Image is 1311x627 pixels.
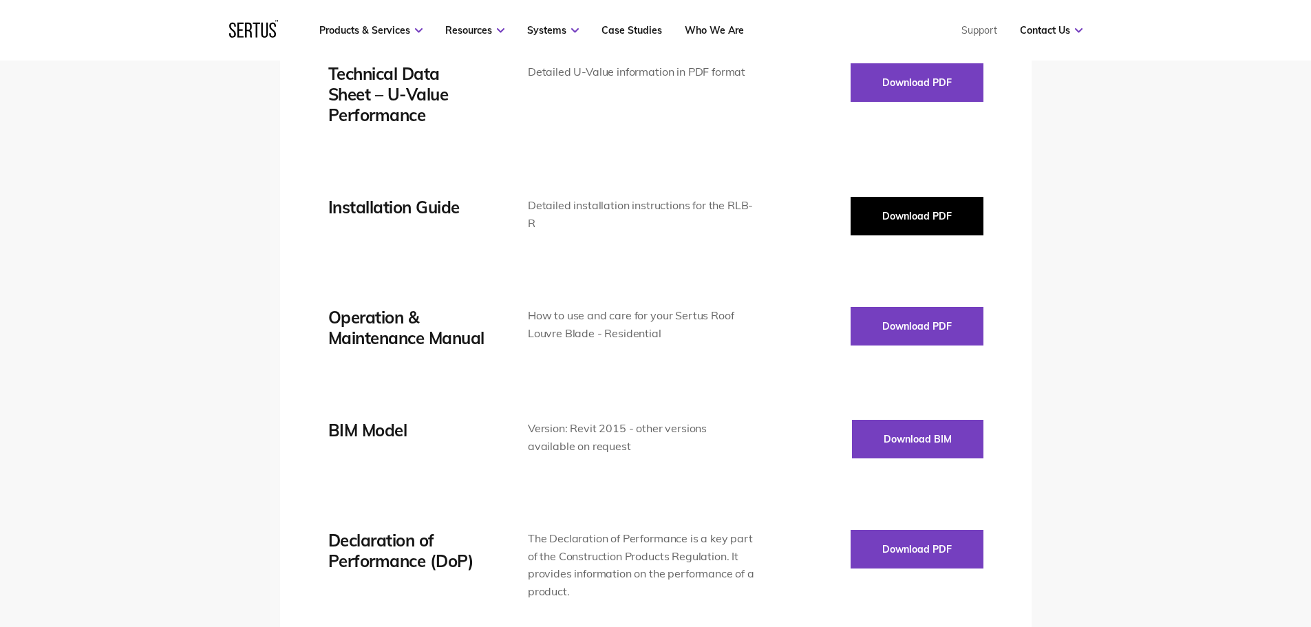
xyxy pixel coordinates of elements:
a: Contact Us [1020,24,1083,36]
div: Detailed U-Value information in PDF format [528,63,756,81]
a: Who We Are [685,24,744,36]
div: Version: Revit 2015 - other versions available on request [528,420,756,455]
a: Systems [527,24,579,36]
button: Download PDF [851,307,983,346]
div: The Declaration of Performance is a key part of the Construction Products Regulation. It provides... [528,530,756,600]
a: Support [961,24,997,36]
a: Products & Services [319,24,423,36]
div: Installation Guide [328,197,487,217]
div: Declaration of Performance (DoP) [328,530,487,571]
div: Detailed installation instructions for the RLB-R [528,197,756,232]
button: Download PDF [851,63,983,102]
div: Technical Data Sheet – U-Value Performance [328,63,487,125]
div: BIM Model [328,420,487,440]
div: How to use and care for your Sertus Roof Louvre Blade - Residential [528,307,756,342]
iframe: Chat Widget [1063,467,1311,627]
button: Download BIM [852,420,983,458]
a: Resources [445,24,504,36]
div: Operation & Maintenance Manual [328,307,487,348]
a: Case Studies [601,24,662,36]
button: Download PDF [851,197,983,235]
button: Download PDF [851,530,983,568]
